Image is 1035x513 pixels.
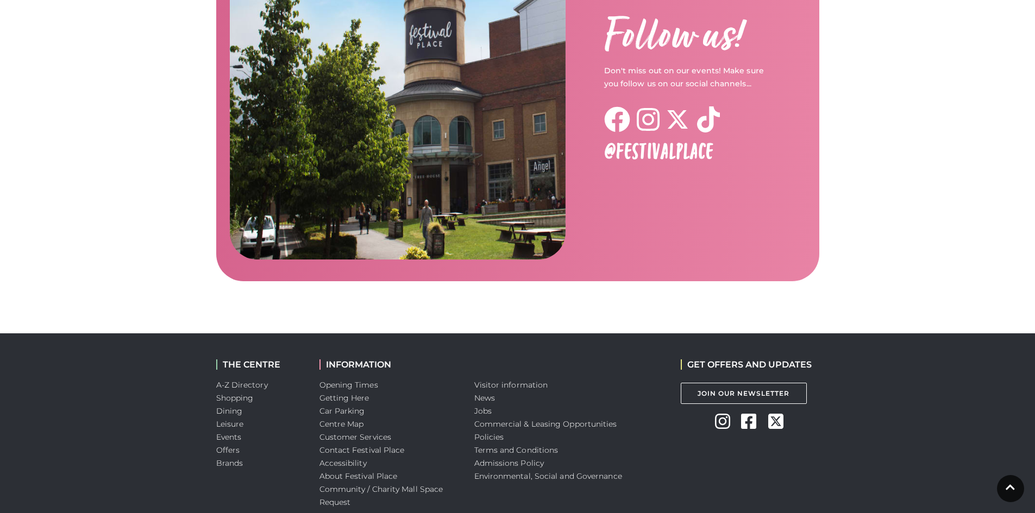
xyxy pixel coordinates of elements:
p: Don't miss out on our events! Make sure you follow us on our social channels... [604,64,767,90]
h3: @festivalplace [604,139,767,161]
a: Opening Times [319,380,378,390]
a: Policies [474,432,504,442]
a: A-Z Directory [216,380,268,390]
a: About Festival Place [319,471,398,481]
a: Jobs [474,406,492,416]
a: Commercial & Leasing Opportunities [474,419,617,429]
a: Accessibility [319,458,367,468]
a: Events [216,432,242,442]
h2: THE CENTRE [216,359,303,370]
a: Getting Here [319,393,369,403]
a: Community / Charity Mall Space Request [319,484,443,507]
a: Dining [216,406,243,416]
a: Centre Map [319,419,364,429]
a: Visitor information [474,380,548,390]
a: Terms and Conditions [474,445,559,455]
a: Customer Services [319,432,392,442]
a: Offers [216,445,240,455]
h2: Follow us! [604,12,767,64]
h2: GET OFFERS AND UPDATES [681,359,812,370]
a: Shopping [216,393,254,403]
a: Brands [216,458,243,468]
a: Tiktok [695,106,726,132]
a: Join Our Newsletter [681,383,807,404]
a: News [474,393,495,403]
a: Admissions Policy [474,458,544,468]
a: Environmental, Social and Governance [474,471,622,481]
a: Facebook [604,106,635,132]
a: Car Parking [319,406,365,416]
a: Leisure [216,419,244,429]
h2: INFORMATION [319,359,458,370]
a: Instagram [637,106,664,132]
a: Contact Festival Place [319,445,405,455]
